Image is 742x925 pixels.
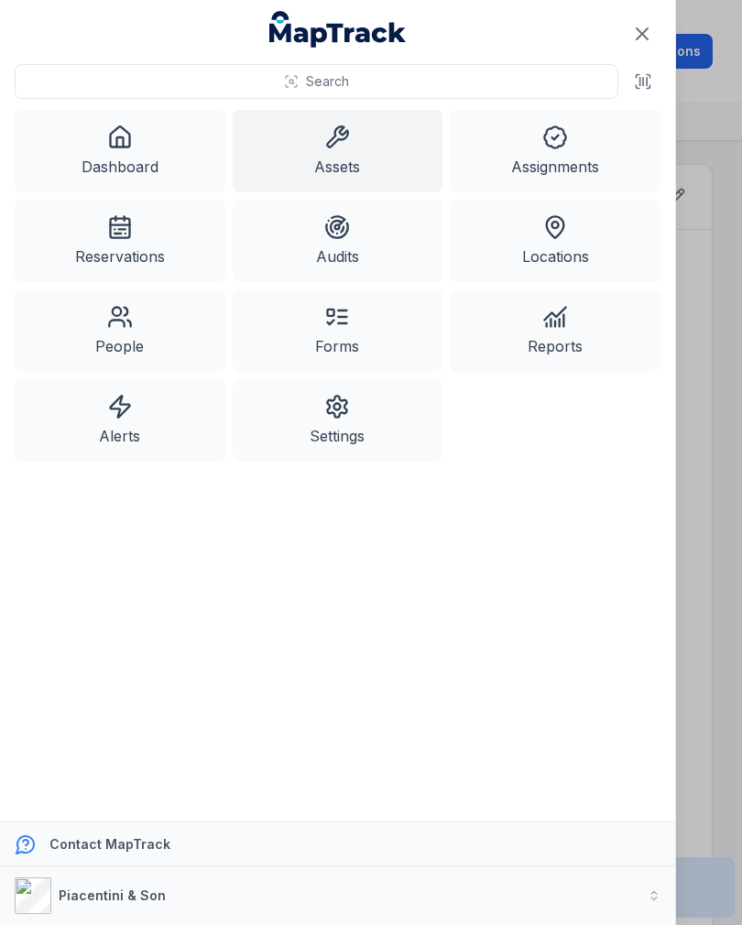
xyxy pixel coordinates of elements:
[623,15,661,53] button: Close navigation
[306,72,349,91] span: Search
[59,887,166,903] strong: Piacentini & Son
[450,200,660,282] a: Locations
[233,289,443,372] a: Forms
[450,110,660,192] a: Assignments
[15,200,225,282] a: Reservations
[233,200,443,282] a: Audits
[15,289,225,372] a: People
[15,379,225,462] a: Alerts
[450,289,660,372] a: Reports
[233,379,443,462] a: Settings
[233,110,443,192] a: Assets
[49,836,170,852] strong: Contact MapTrack
[269,11,407,48] a: MapTrack
[15,64,618,99] button: Search
[15,110,225,192] a: Dashboard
